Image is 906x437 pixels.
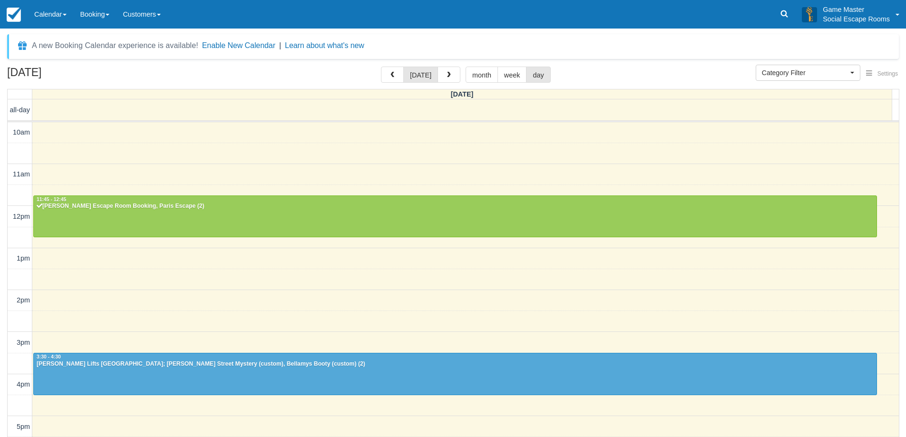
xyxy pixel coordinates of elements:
[13,170,30,178] span: 11am
[802,7,817,22] img: A3
[285,41,364,49] a: Learn about what's new
[37,354,61,359] span: 3:30 - 4:30
[526,67,550,83] button: day
[36,360,874,368] div: [PERSON_NAME] Lifts [GEOGRAPHIC_DATA]; [PERSON_NAME] Street Mystery (custom), Bellamys Booty (cus...
[823,14,890,24] p: Social Escape Rooms
[279,41,281,49] span: |
[13,213,30,220] span: 12pm
[13,128,30,136] span: 10am
[17,254,30,262] span: 1pm
[7,67,127,84] h2: [DATE]
[33,353,877,395] a: 3:30 - 4:30[PERSON_NAME] Lifts [GEOGRAPHIC_DATA]; [PERSON_NAME] Street Mystery (custom), Bellamys...
[33,195,877,237] a: 11:45 - 12:45[PERSON_NAME] Escape Room Booking, Paris Escape (2)
[756,65,860,81] button: Category Filter
[202,41,275,50] button: Enable New Calendar
[37,197,66,202] span: 11:45 - 12:45
[497,67,527,83] button: week
[10,106,30,114] span: all-day
[823,5,890,14] p: Game Master
[17,339,30,346] span: 3pm
[17,296,30,304] span: 2pm
[762,68,848,78] span: Category Filter
[7,8,21,22] img: checkfront-main-nav-mini-logo.png
[32,40,198,51] div: A new Booking Calendar experience is available!
[403,67,438,83] button: [DATE]
[17,423,30,430] span: 5pm
[466,67,498,83] button: month
[451,90,474,98] span: [DATE]
[877,70,898,77] span: Settings
[17,380,30,388] span: 4pm
[860,67,904,81] button: Settings
[36,203,874,210] div: [PERSON_NAME] Escape Room Booking, Paris Escape (2)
